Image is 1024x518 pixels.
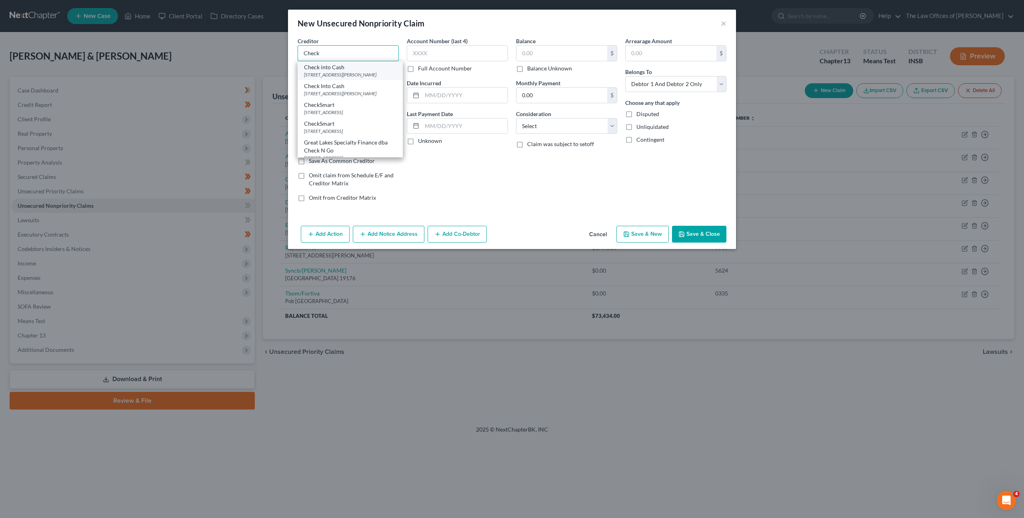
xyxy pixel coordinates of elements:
[304,90,396,97] div: [STREET_ADDRESS][PERSON_NAME]
[304,128,396,135] div: [STREET_ADDRESS]
[304,120,396,128] div: CheckSmart
[309,172,394,187] span: Omit claim from Schedule E/F and Creditor Matrix
[407,45,508,61] input: XXXX
[721,18,726,28] button: ×
[625,98,680,107] label: Choose any that apply
[304,109,396,116] div: [STREET_ADDRESS]
[353,226,424,243] button: Add Notice Address
[716,46,726,61] div: $
[516,46,607,61] input: 0.00
[527,64,572,72] label: Balance Unknown
[625,37,672,45] label: Arrearage Amount
[407,79,441,87] label: Date Incurred
[298,18,424,29] div: New Unsecured Nonpriority Claim
[309,194,376,201] span: Omit from Creditor Matrix
[1013,491,1020,497] span: 4
[407,110,453,118] label: Last Payment Date
[516,110,551,118] label: Consideration
[607,88,617,103] div: $
[407,37,468,45] label: Account Number (last 4)
[625,68,652,75] span: Belongs To
[418,64,472,72] label: Full Account Number
[304,155,396,161] div: [STREET_ADDRESS]
[616,226,669,243] button: Save & New
[607,46,617,61] div: $
[516,37,536,45] label: Balance
[626,46,716,61] input: 0.00
[527,141,594,147] span: Claim was subject to setoff
[516,79,560,87] label: Monthly Payment
[997,491,1016,510] iframe: Intercom live chat
[422,88,508,103] input: MM/DD/YYYY
[636,136,664,143] span: Contingent
[516,88,607,103] input: 0.00
[304,63,396,71] div: Check into Cash
[301,226,350,243] button: Add Action
[672,226,726,243] button: Save & Close
[304,101,396,109] div: CheckSmart
[583,227,613,243] button: Cancel
[304,139,396,155] div: Great Lakes Specialty Finance dba Check N Go
[304,71,396,78] div: [STREET_ADDRESS][PERSON_NAME]
[418,137,442,145] label: Unknown
[304,82,396,90] div: Check Into Cash
[298,45,399,61] input: Search creditor by name...
[422,118,508,134] input: MM/DD/YYYY
[428,226,487,243] button: Add Co-Debtor
[298,38,319,44] span: Creditor
[636,123,669,130] span: Unliquidated
[309,157,375,165] label: Save As Common Creditor
[636,110,659,117] span: Disputed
